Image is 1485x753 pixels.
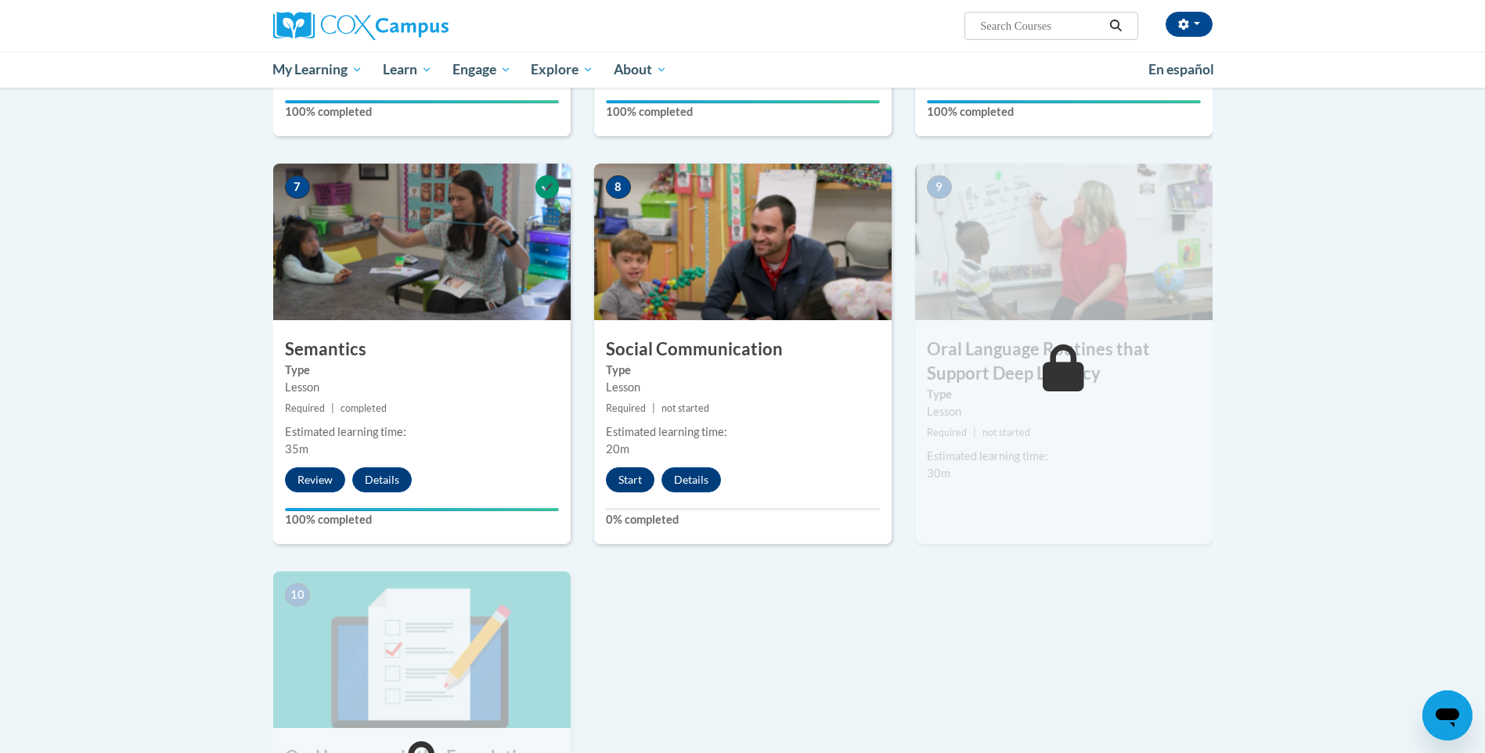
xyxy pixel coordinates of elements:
[341,402,387,414] span: completed
[285,100,559,103] div: Your progress
[927,467,950,480] span: 30m
[594,164,892,320] img: Course Image
[606,379,880,396] div: Lesson
[606,511,880,528] label: 0% completed
[927,427,967,438] span: Required
[604,52,677,88] a: About
[285,467,345,492] button: Review
[594,337,892,362] h3: Social Communication
[927,175,952,199] span: 9
[285,511,559,528] label: 100% completed
[273,337,571,362] h3: Semantics
[1138,53,1224,86] a: En español
[285,103,559,121] label: 100% completed
[285,402,325,414] span: Required
[352,467,412,492] button: Details
[606,423,880,441] div: Estimated learning time:
[383,60,432,79] span: Learn
[927,100,1201,103] div: Your progress
[1166,12,1213,37] button: Account Settings
[915,337,1213,386] h3: Oral Language Routines that Support Deep Literacy
[331,402,334,414] span: |
[285,508,559,511] div: Your progress
[979,16,1104,35] input: Search Courses
[661,467,721,492] button: Details
[285,379,559,396] div: Lesson
[285,583,310,607] span: 10
[285,175,310,199] span: 7
[982,427,1030,438] span: not started
[273,571,571,728] img: Course Image
[285,442,308,456] span: 35m
[652,402,655,414] span: |
[521,52,604,88] a: Explore
[273,12,571,40] a: Cox Campus
[915,164,1213,320] img: Course Image
[973,427,976,438] span: |
[927,386,1201,403] label: Type
[606,175,631,199] span: 8
[606,103,880,121] label: 100% completed
[1148,61,1214,77] span: En español
[1104,16,1127,35] button: Search
[606,442,629,456] span: 20m
[927,448,1201,465] div: Estimated learning time:
[1422,690,1472,740] iframe: Button to launch messaging window
[606,100,880,103] div: Your progress
[285,423,559,441] div: Estimated learning time:
[285,362,559,379] label: Type
[927,403,1201,420] div: Lesson
[273,12,449,40] img: Cox Campus
[250,52,1236,88] div: Main menu
[272,60,362,79] span: My Learning
[927,103,1201,121] label: 100% completed
[442,52,521,88] a: Engage
[452,60,511,79] span: Engage
[606,402,646,414] span: Required
[606,467,654,492] button: Start
[614,60,667,79] span: About
[273,164,571,320] img: Course Image
[263,52,373,88] a: My Learning
[531,60,593,79] span: Explore
[661,402,709,414] span: not started
[606,362,880,379] label: Type
[373,52,442,88] a: Learn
